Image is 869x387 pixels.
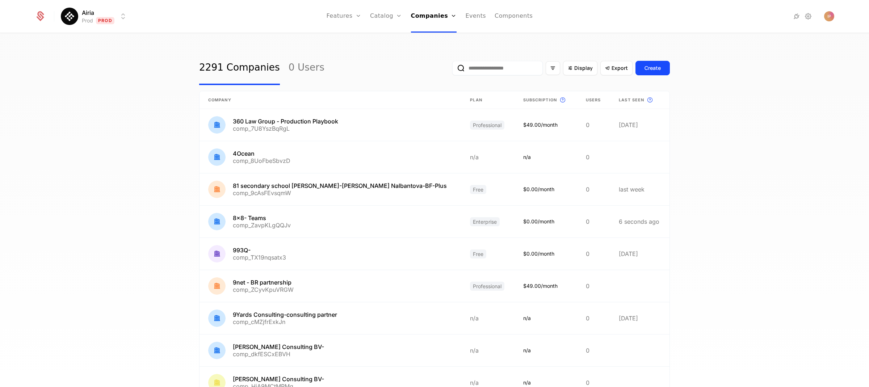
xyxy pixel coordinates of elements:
span: Export [612,64,628,72]
button: Display [563,61,597,75]
button: Create [635,61,670,75]
span: Prod [96,17,114,24]
button: Open user button [824,11,834,21]
span: Display [574,64,593,72]
img: Airia [61,8,78,25]
span: Subscription [523,97,557,103]
span: Airia [82,8,94,17]
img: Ivana Popova [824,11,834,21]
a: 2291 Companies [199,51,280,85]
a: 0 Users [289,51,324,85]
th: Plan [461,91,514,109]
a: Settings [804,12,813,21]
th: Users [577,91,610,109]
th: Company [200,91,461,109]
div: Create [645,64,661,72]
button: Filter options [546,61,560,75]
button: Export [600,61,633,75]
div: Prod [82,17,93,24]
button: Select environment [63,8,127,24]
span: Last seen [619,97,644,103]
a: Integrations [792,12,801,21]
